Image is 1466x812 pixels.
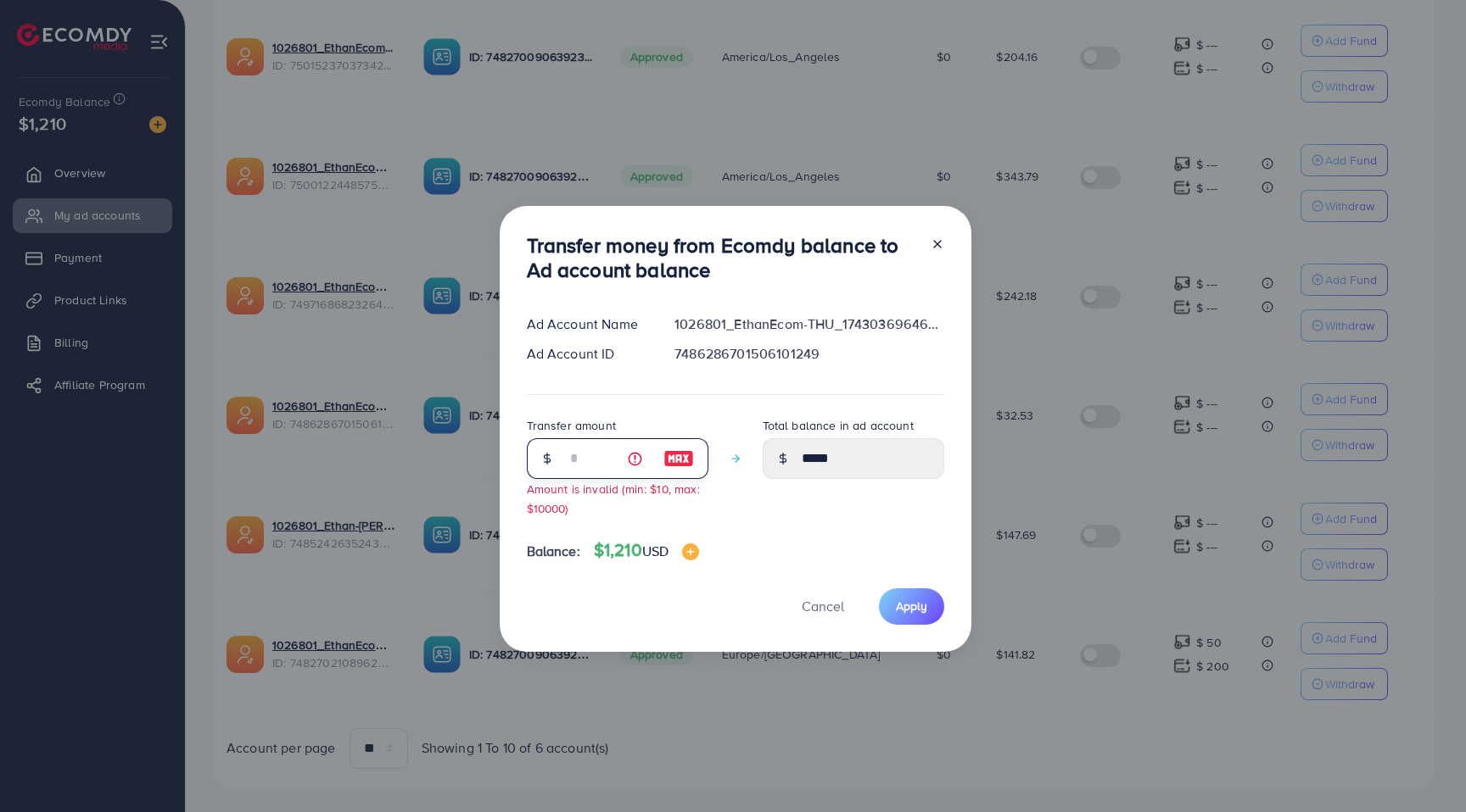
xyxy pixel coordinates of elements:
[763,417,914,434] label: Total balance in ad account
[513,344,662,364] div: Ad Account ID
[1394,736,1453,799] iframe: Chat
[527,233,917,282] h3: Transfer money from Ecomdy balance to Ad account balance
[527,481,700,516] small: Amount is invalid (min: $10, max: $10000)
[802,597,844,615] span: Cancel
[527,542,580,561] span: Balance:
[896,598,927,615] span: Apply
[682,543,699,560] img: image
[879,588,944,625] button: Apply
[642,542,669,560] span: USD
[663,448,694,469] img: image
[661,314,957,334] div: 1026801_EthanEcom-THU_1743036964605
[661,344,957,364] div: 7486286701506101249
[781,588,865,625] button: Cancel
[513,314,662,334] div: Ad Account Name
[527,417,616,434] label: Transfer amount
[594,540,699,561] h4: $1,210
